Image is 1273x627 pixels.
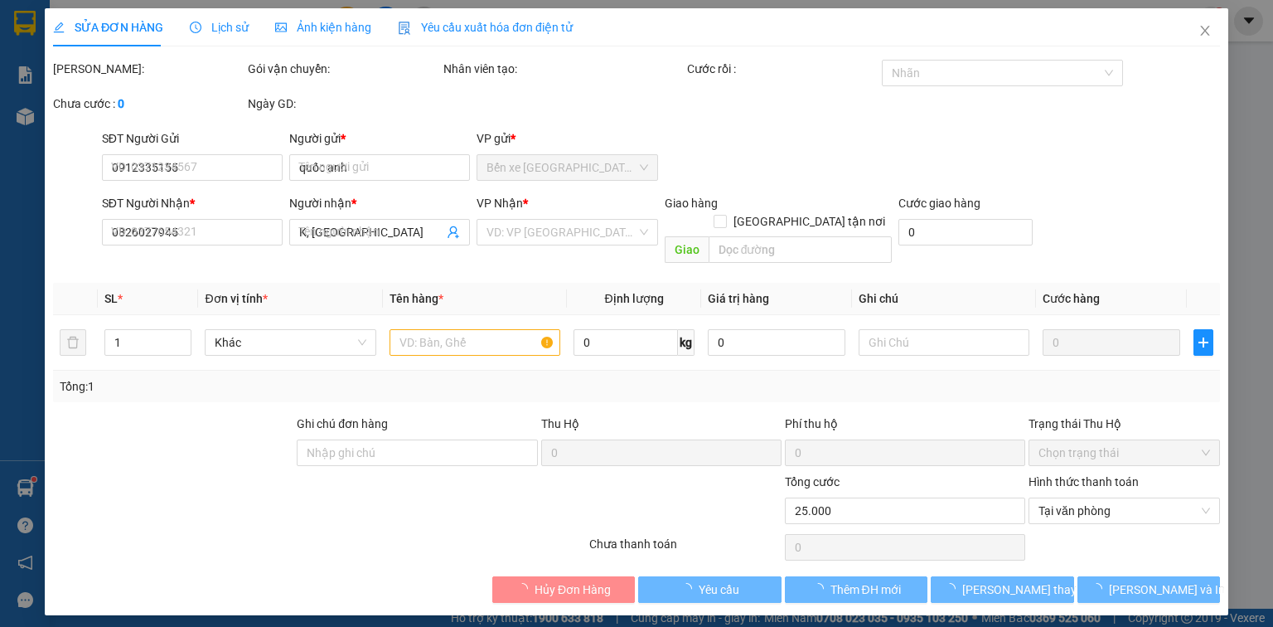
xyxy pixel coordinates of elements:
div: Người nhận [289,194,470,212]
span: Hủy Đơn Hàng [535,581,611,599]
span: kg [678,329,695,356]
div: Chưa cước : [53,95,244,113]
text: BXTG1309250111 [103,79,312,108]
label: Ghi chú đơn hàng [297,417,388,430]
button: Yêu cầu [638,576,782,603]
span: SỬA ĐƠN HÀNG [53,21,163,34]
div: Chưa thanh toán [588,535,782,564]
span: plus [1194,336,1212,349]
label: Hình thức thanh toán [1029,475,1139,488]
input: Cước giao hàng [898,219,1033,245]
input: Ghi chú đơn hàng [297,440,537,466]
span: Yêu cầu [699,581,739,599]
span: Chọn trạng thái [1038,440,1210,465]
span: loading [680,583,699,595]
button: Thêm ĐH mới [785,576,928,603]
span: Thêm ĐH mới [830,581,900,599]
input: Dọc đường [708,236,892,263]
img: icon [398,22,411,35]
span: loading [811,583,830,595]
span: Ảnh kiện hàng [275,21,371,34]
div: Người gửi [289,129,470,148]
span: VP Nhận [477,197,523,210]
button: delete [60,329,86,356]
span: Yêu cầu xuất hóa đơn điện tử [398,21,573,34]
button: Close [1182,8,1228,55]
span: picture [275,22,287,33]
span: Tổng cước [785,475,840,488]
div: [PERSON_NAME]: [53,60,244,78]
label: Cước giao hàng [898,197,980,210]
span: Khác [215,330,365,355]
div: VP gửi [477,129,657,148]
div: Cước rồi : [687,60,879,78]
span: user-add [447,226,460,239]
span: loading [516,583,535,595]
input: 0 [1043,329,1180,356]
span: Tên hàng [390,292,443,305]
span: Bến xe Tiền Giang [486,155,647,180]
div: Phí thu hộ [785,415,1025,440]
span: Định lượng [604,292,663,305]
span: Giá trị hàng [708,292,769,305]
span: edit [53,22,65,33]
b: 0 [118,97,124,110]
button: Hủy Đơn Hàng [492,576,636,603]
input: VD: Bàn, Ghế [390,329,560,356]
input: Ghi Chú [859,329,1029,356]
span: Tại văn phòng [1038,498,1210,523]
div: SĐT Người Gửi [102,129,283,148]
span: [GEOGRAPHIC_DATA] tận nơi [727,212,892,231]
span: Giao [664,236,708,263]
span: Đơn vị tính [205,292,267,305]
span: Cước hàng [1043,292,1100,305]
span: [PERSON_NAME] thay đổi [962,581,1095,599]
span: [PERSON_NAME] và In [1109,581,1225,599]
span: SL [104,292,118,305]
div: Gói vận chuyển: [248,60,439,78]
span: loading [1091,583,1109,595]
th: Ghi chú [852,283,1036,315]
span: close [1198,24,1212,37]
button: [PERSON_NAME] và In [1077,576,1221,603]
button: [PERSON_NAME] thay đổi [931,576,1074,603]
span: Thu Hộ [540,417,578,430]
div: Ngày GD: [248,95,439,113]
div: Nhân viên tạo: [443,60,684,78]
div: SĐT Người Nhận [102,194,283,212]
span: clock-circle [190,22,201,33]
div: Trạng thái Thu Hộ [1029,415,1220,433]
button: plus [1193,329,1213,356]
span: Lịch sử [190,21,249,34]
div: Tổng: 1 [60,377,492,396]
div: Bến xe [GEOGRAPHIC_DATA] [9,119,405,163]
span: loading [944,583,962,595]
span: Giao hàng [664,197,717,210]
